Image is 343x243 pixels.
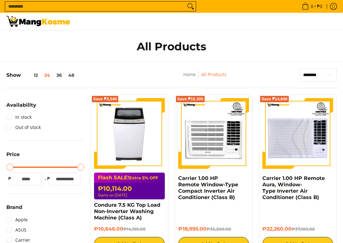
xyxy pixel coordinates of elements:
img: Carrier 1.00 HP Remote Aura, Window-Type Inverter Air Conditioner (Class B) [262,98,333,169]
del: ₱37,100.00 [292,226,315,232]
a: In stock [6,112,32,122]
del: ₱14,195.00 [123,226,146,232]
a: Carrier 1.00 HP Remote Window-Type Compact Inverter Air Conditioner (Class B) [178,175,238,200]
button: 24 [41,73,53,78]
a: All Products [201,71,227,77]
a: Home [183,71,196,77]
span: • [300,3,324,10]
span: Price [6,152,20,157]
span: ₱ [6,175,13,182]
summary: Open [6,205,22,215]
h1: All Products [62,40,281,54]
summary: Open [6,103,36,112]
button: 36 [53,73,65,78]
h6: ₱18,995.00 [178,226,249,232]
a: Out of stock [6,122,41,132]
span: 0 [310,4,314,9]
span: Availability [6,103,36,108]
button: Search [186,2,196,11]
nav: Main Menu [77,13,337,30]
h5: Show [6,72,77,78]
span: Brand [6,205,22,210]
a: ASUS [6,225,26,235]
summary: Open [6,152,20,162]
h6: ₱22,260.00 [262,226,333,232]
h6: ₱10,646.00 [94,226,165,232]
span: ₱0 [316,4,323,9]
a: Condura 7.5 KG Top Load Non-Inverter Washing Machine (Class A) [94,202,160,221]
img: All Products - Home Appliances Warehouse Sale l Mang Kosme [6,16,70,27]
button: 12 [21,73,41,78]
img: Carrier 1.00 HP Remote Window-Type Compact Inverter Air Conditioner (Class B) [178,98,249,169]
span: Save ₱16,305 [177,97,203,101]
button: 48 [65,73,77,78]
del: ₱35,300.00 [207,226,231,232]
a: Carrier 1.00 HP Remote Aura, Window-Type Inverter Air Conditioner (Class B) [262,175,325,200]
span: Save ₱3,549 [93,97,117,101]
img: condura-7.5kg-topload-non-inverter-washing-machine-class-c-full-view-mang-kosme [96,98,163,169]
nav: Breadcrumbs [149,71,261,85]
span: ₱ [45,175,52,182]
a: Apple [6,215,28,225]
span: Save ₱14,840 [261,97,288,101]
